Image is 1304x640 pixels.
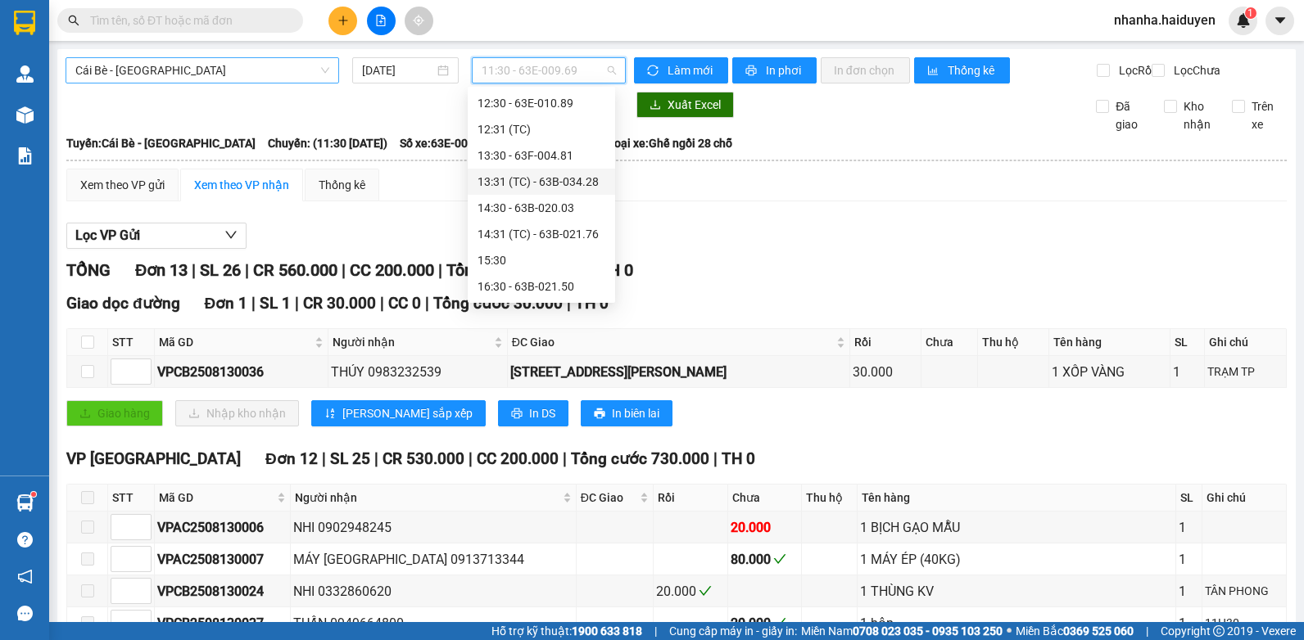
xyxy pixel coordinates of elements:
[311,400,486,426] button: sort-ascending[PERSON_NAME] sắp xếp
[802,485,858,512] th: Thu hộ
[1049,329,1170,356] th: Tên hàng
[324,408,336,421] span: sort-ascending
[157,362,325,382] div: VPCB2508130036
[636,92,734,118] button: downloadXuất Excel
[567,294,571,313] span: |
[337,15,349,26] span: plus
[108,329,155,356] th: STT
[1205,614,1284,632] div: 11H30
[608,134,732,152] span: Loại xe: Ghế ngồi 28 chỗ
[510,362,847,382] div: [STREET_ADDRESS][PERSON_NAME]
[1167,61,1223,79] span: Lọc Chưa
[362,61,434,79] input: 13/08/2025
[860,517,1173,538] div: 1 BỊCH GẠO MẪU
[157,613,288,633] div: VPCB2508130037
[16,494,34,512] img: warehouse-icon
[380,294,384,313] span: |
[75,225,140,246] span: Lọc VP Gửi
[853,624,1003,638] strong: 0708 023 035 - 0935 103 250
[68,15,79,26] span: search
[330,449,370,468] span: SL 25
[322,449,326,468] span: |
[1170,329,1205,356] th: SL
[563,449,567,468] span: |
[1109,97,1152,133] span: Đã giao
[801,622,1003,640] span: Miền Nam
[511,408,523,421] span: printer
[1266,7,1294,35] button: caret-down
[80,176,165,194] div: Xem theo VP gửi
[17,532,33,548] span: question-circle
[66,137,256,150] b: Tuyến: Cái Bè - [GEOGRAPHIC_DATA]
[1247,7,1253,19] span: 1
[17,569,33,584] span: notification
[713,449,718,468] span: |
[295,489,559,507] span: Người nhận
[1245,7,1256,19] sup: 1
[342,260,346,280] span: |
[722,449,755,468] span: TH 0
[732,57,817,83] button: printerIn phơi
[1213,625,1225,637] span: copyright
[572,624,642,638] strong: 1900 633 818
[1202,485,1287,512] th: Ghi chú
[303,294,376,313] span: CR 30.000
[413,15,424,26] span: aim
[433,294,563,313] span: Tổng cước 30.000
[978,329,1048,356] th: Thu hộ
[192,260,196,280] span: |
[669,622,797,640] span: Cung cấp máy in - giấy in:
[425,294,429,313] span: |
[654,622,657,640] span: |
[293,517,573,538] div: NHI 0902948245
[478,225,605,243] div: 14:31 (TC) - 63B-021.76
[155,512,291,543] td: VPAC2508130006
[1176,485,1203,512] th: SL
[1179,549,1200,570] div: 1
[731,517,799,538] div: 20.000
[159,489,274,507] span: Mã GD
[1179,613,1200,633] div: 1
[478,277,605,295] div: 16:30 - 63B-021.50
[477,449,559,468] span: CC 200.000
[1205,329,1287,356] th: Ghi chú
[860,613,1173,633] div: 1 hộp
[66,223,247,249] button: Lọc VP Gửi
[914,57,1010,83] button: bar-chartThống kê
[260,294,291,313] span: SL 1
[478,251,605,269] div: 15:30
[157,549,288,570] div: VPAC2508130007
[342,404,473,422] span: [PERSON_NAME] sắp xếp
[529,404,555,422] span: In DS
[478,146,605,165] div: 13:30 - 63F-004.81
[157,517,288,538] div: VPAC2508130006
[66,449,241,468] span: VP [GEOGRAPHIC_DATA]
[245,260,249,280] span: |
[293,581,573,602] div: NHI 0332860620
[478,173,605,191] div: 13:31 (TC) - 63B-034.28
[581,400,672,426] button: printerIn biên lai
[512,333,833,351] span: ĐC Giao
[599,260,633,280] span: TH 0
[478,199,605,217] div: 14:30 - 63B-020.03
[1112,61,1157,79] span: Lọc Rồi
[135,260,188,280] span: Đơn 13
[1177,97,1220,133] span: Kho nhận
[16,147,34,165] img: solution-icon
[446,260,586,280] span: Tổng cước 760.000
[647,65,661,78] span: sync
[16,65,34,83] img: warehouse-icon
[400,134,491,152] span: Số xe: 63E-009.69
[328,7,357,35] button: plus
[1236,13,1251,28] img: icon-new-feature
[388,294,421,313] span: CC 0
[948,61,997,79] span: Thống kê
[1245,97,1288,133] span: Trên xe
[17,606,33,621] span: message
[1101,10,1229,30] span: nhanha.haiduyen
[581,489,636,507] span: ĐC Giao
[75,58,329,83] span: Cái Bè - Sài Gòn
[699,584,712,597] span: check
[921,329,978,356] th: Chưa
[478,94,605,112] div: 12:30 - 63E-010.89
